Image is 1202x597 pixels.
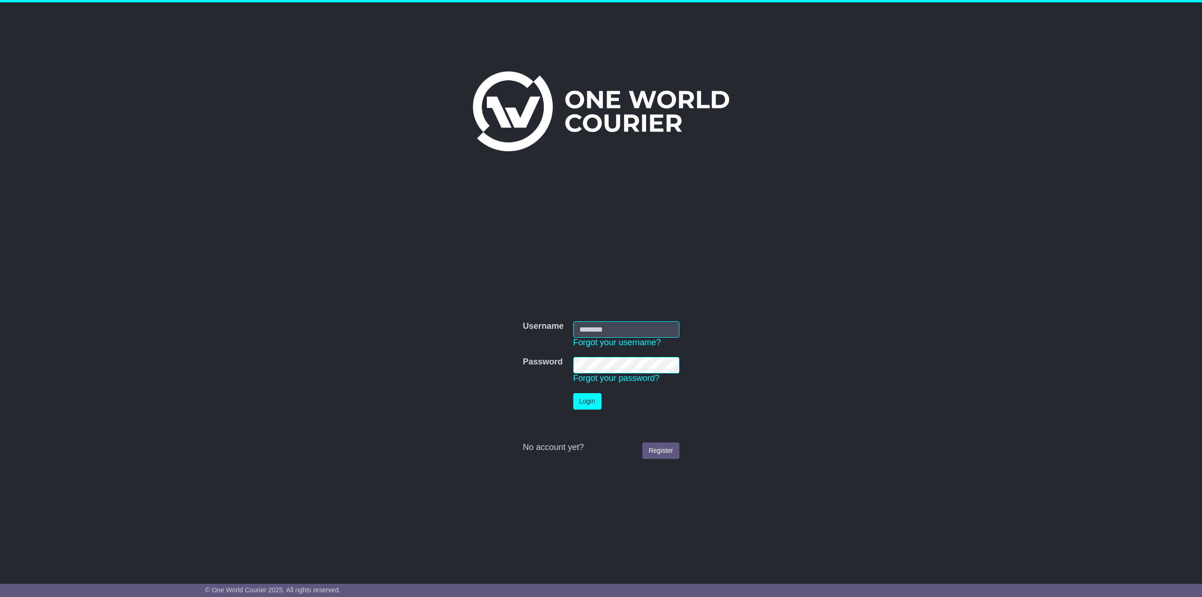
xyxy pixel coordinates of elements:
[523,321,563,332] label: Username
[523,357,562,367] label: Password
[573,373,660,383] a: Forgot your password?
[473,71,729,151] img: One World
[205,586,341,594] span: © One World Courier 2025. All rights reserved.
[642,442,679,459] a: Register
[573,393,601,410] button: Login
[573,338,661,347] a: Forgot your username?
[523,442,679,453] div: No account yet?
